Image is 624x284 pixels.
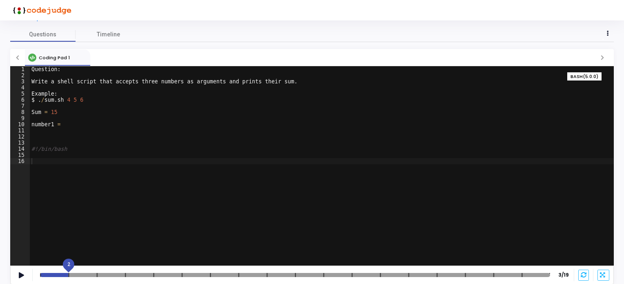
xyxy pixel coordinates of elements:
[10,97,30,103] div: 6
[10,103,30,109] div: 7
[67,261,70,268] span: 2
[10,30,76,39] span: Questions
[10,146,30,152] div: 14
[10,158,30,164] div: 16
[10,109,30,115] div: 8
[10,121,30,127] div: 10
[10,85,30,91] div: 4
[39,54,70,61] span: Coding Pad 1
[10,66,30,72] div: 1
[10,78,30,85] div: 3
[10,2,71,18] img: logo
[10,140,30,146] div: 13
[557,271,570,279] strong: 3/19
[571,73,598,80] span: BASH(5.0.0)
[10,72,30,78] div: 2
[10,16,56,21] a: View Description
[10,115,30,121] div: 9
[10,152,30,158] div: 15
[10,91,30,97] div: 5
[10,127,30,134] div: 11
[10,134,30,140] div: 12
[97,30,120,39] span: Timeline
